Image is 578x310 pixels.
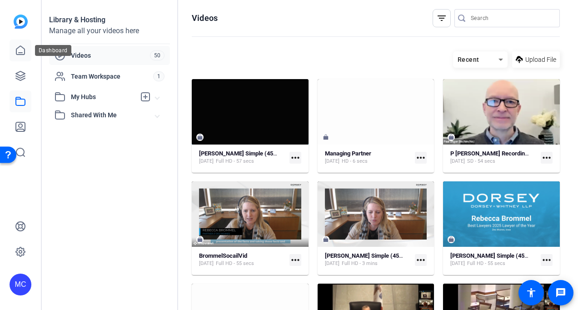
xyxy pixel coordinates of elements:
[325,150,412,165] a: Managing Partner[DATE]HD - 6 secs
[199,252,286,267] a: BrommelSocailVid[DATE]Full HD - 55 secs
[192,13,218,24] h1: Videos
[541,152,553,164] mat-icon: more_horiz
[415,254,427,266] mat-icon: more_horiz
[199,150,286,165] a: [PERSON_NAME] Simple (45827)[DATE]Full HD - 57 secs
[153,71,164,81] span: 1
[216,260,254,267] span: Full HD - 55 secs
[436,13,447,24] mat-icon: filter_list
[49,15,170,25] div: Library & Hosting
[512,51,560,68] button: Upload File
[541,254,553,266] mat-icon: more_horiz
[71,72,153,81] span: Team Workspace
[49,106,170,124] mat-expansion-panel-header: Shared With Me
[49,25,170,36] div: Manage all your videos here
[289,152,301,164] mat-icon: more_horiz
[199,150,285,157] strong: [PERSON_NAME] Simple (45827)
[525,55,556,65] span: Upload File
[325,158,339,165] span: [DATE]
[71,92,135,102] span: My Hubs
[526,287,537,298] mat-icon: accessibility
[555,287,566,298] mat-icon: message
[199,252,247,259] strong: BrommelSocailVid
[458,56,479,63] span: Recent
[325,252,411,259] strong: [PERSON_NAME] Simple (45827)
[216,158,254,165] span: Full HD - 57 secs
[450,260,465,267] span: [DATE]
[289,254,301,266] mat-icon: more_horiz
[415,152,427,164] mat-icon: more_horiz
[450,252,537,267] a: [PERSON_NAME] Simple (45827)[DATE]Full HD - 55 secs
[467,260,505,267] span: Full HD - 55 secs
[450,150,537,165] a: P [PERSON_NAME] Recording - 10 Things[DATE]SD - 54 secs
[199,158,214,165] span: [DATE]
[71,110,155,120] span: Shared With Me
[450,252,536,259] strong: [PERSON_NAME] Simple (45827)
[199,260,214,267] span: [DATE]
[467,158,495,165] span: SD - 54 secs
[342,260,378,267] span: Full HD - 3 mins
[450,158,465,165] span: [DATE]
[10,274,31,295] div: MC
[450,150,558,157] strong: P [PERSON_NAME] Recording - 10 Things
[325,260,339,267] span: [DATE]
[71,51,150,60] span: Videos
[471,13,553,24] input: Search
[14,15,28,29] img: blue-gradient.svg
[35,45,71,56] div: Dashboard
[325,252,412,267] a: [PERSON_NAME] Simple (45827)[DATE]Full HD - 3 mins
[342,158,368,165] span: HD - 6 secs
[49,88,170,106] mat-expansion-panel-header: My Hubs
[325,150,371,157] strong: Managing Partner
[150,50,164,60] span: 50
